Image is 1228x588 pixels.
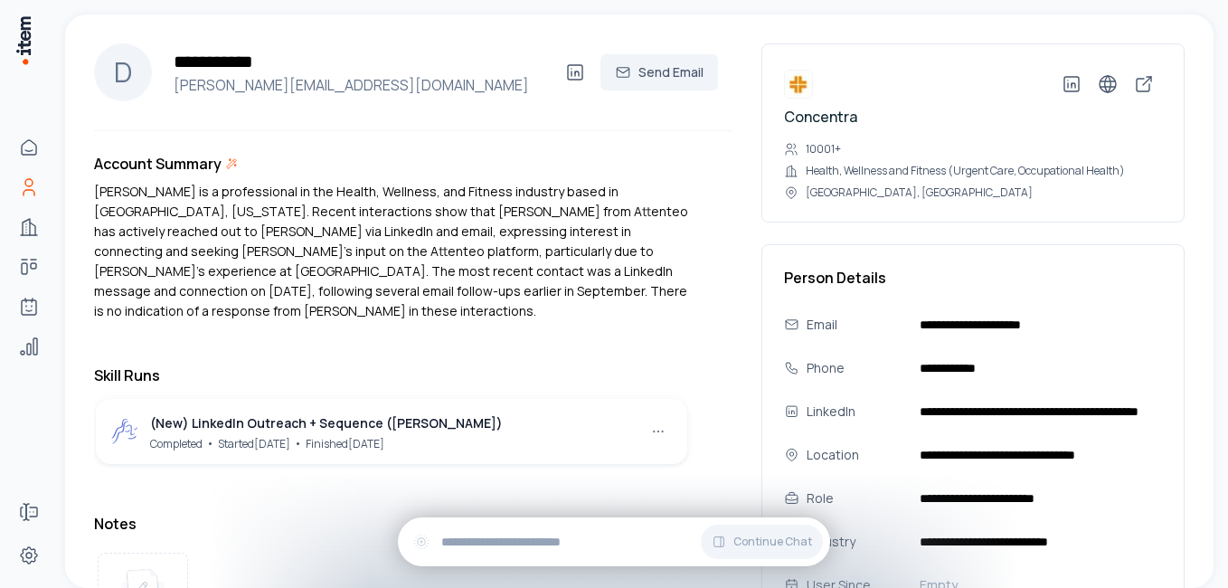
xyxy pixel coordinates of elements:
div: Industry [807,532,905,552]
h4: [PERSON_NAME][EMAIL_ADDRESS][DOMAIN_NAME] [166,74,557,96]
span: Finished [DATE] [306,436,384,451]
img: Item Brain Logo [14,14,33,66]
p: [GEOGRAPHIC_DATA], [GEOGRAPHIC_DATA] [806,185,1033,200]
a: Analytics [11,328,47,365]
h3: Person Details [784,267,1162,289]
span: Started [DATE] [218,436,290,451]
p: [PERSON_NAME] is a professional in the Health, Wellness, and Fitness industry based in [GEOGRAPHI... [94,182,689,321]
img: Concentra [784,70,813,99]
a: Forms [11,494,47,530]
div: Continue Chat [398,517,830,566]
a: Concentra [784,107,857,127]
button: Continue Chat [701,525,823,559]
a: Agents [11,289,47,325]
h3: Skill Runs [94,365,689,386]
div: Location [807,445,905,465]
a: People [11,169,47,205]
a: Companies [11,209,47,245]
span: Continue Chat [733,535,812,549]
p: Health, Wellness and Fitness (Urgent Care, Occupational Health) [806,164,1125,178]
a: Home [11,129,47,166]
a: Deals [11,249,47,285]
h3: Notes [94,513,137,535]
button: Send Email [600,54,718,90]
span: Completed [150,436,203,451]
div: Email [807,315,905,335]
img: outbound [110,417,139,446]
span: • [294,434,302,451]
button: Add Note [584,509,689,545]
p: 10001+ [806,142,841,156]
div: Phone [807,358,905,378]
span: • [206,434,214,451]
div: D [94,43,152,101]
div: Role [807,488,905,508]
div: (New) LinkedIn Outreach + Sequence ([PERSON_NAME]) [150,413,503,433]
a: Settings [11,537,47,574]
h3: Account Summary [94,153,222,175]
div: LinkedIn [807,402,905,422]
